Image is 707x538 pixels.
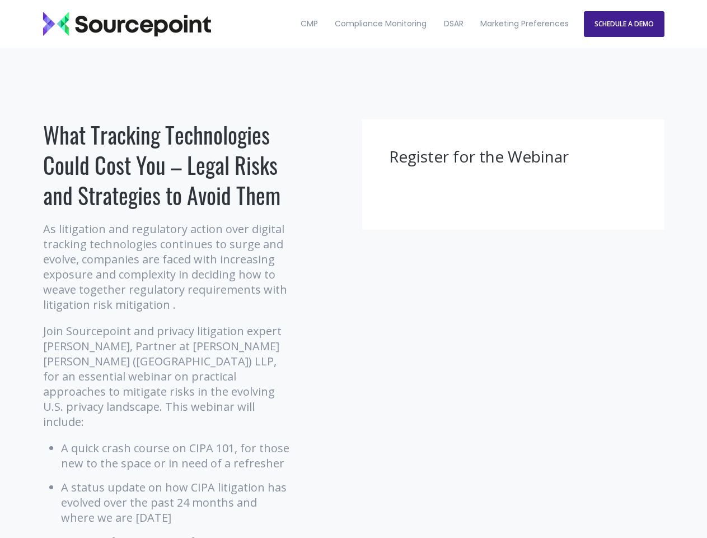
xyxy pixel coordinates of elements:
[43,221,292,312] p: As litigation and regulatory action over digital tracking technologies continues to surge and evo...
[43,12,211,36] img: Sourcepoint_logo_black_transparent (2)-2
[584,11,664,37] a: SCHEDULE A DEMO
[43,119,292,210] h1: What Tracking Technologies Could Cost You – Legal Risks and Strategies to Avoid Them
[61,480,292,525] li: A status update on how CIPA litigation has evolved over the past 24 months and where we are [DATE]
[61,440,292,471] li: A quick crash course on CIPA 101, for those new to the space or in need of a refresher
[43,323,292,429] p: Join Sourcepoint and privacy litigation expert [PERSON_NAME], Partner at [PERSON_NAME] [PERSON_NA...
[389,146,638,168] h3: Register for the Webinar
